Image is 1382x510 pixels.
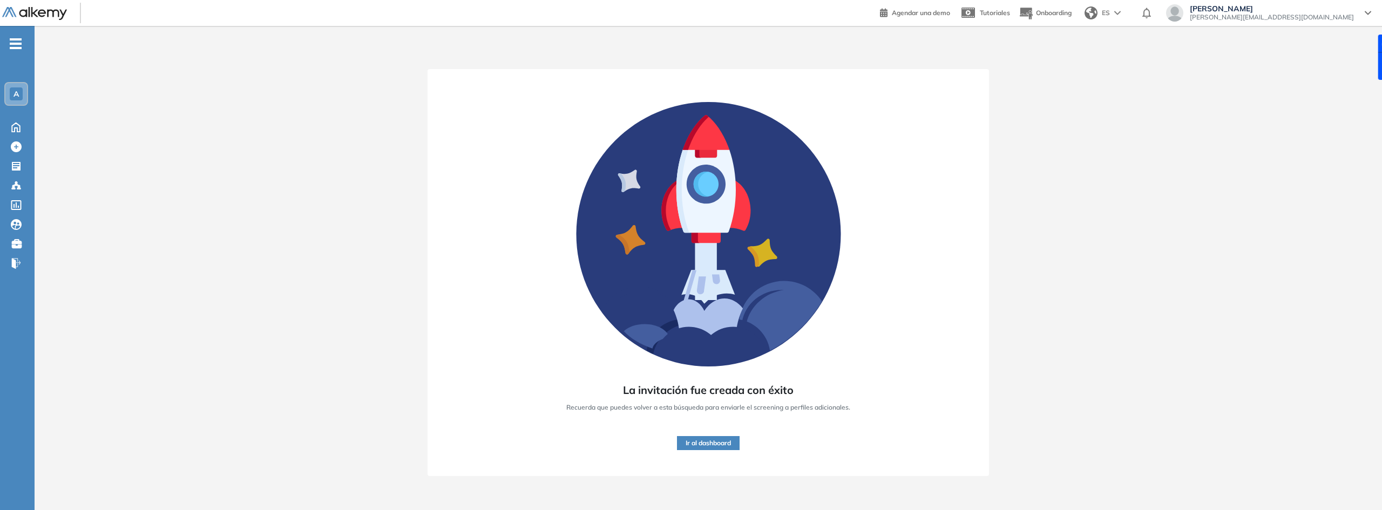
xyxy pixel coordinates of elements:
img: Logo [2,7,67,21]
span: Onboarding [1036,9,1072,17]
a: Agendar una demo [880,5,950,18]
span: [PERSON_NAME] [1190,4,1354,13]
span: A [13,90,19,98]
img: arrow [1114,11,1121,15]
button: Onboarding [1019,2,1072,25]
span: [PERSON_NAME][EMAIL_ADDRESS][DOMAIN_NAME] [1190,13,1354,22]
span: Agendar una demo [892,9,950,17]
span: Recuerda que puedes volver a esta búsqueda para enviarle el screening a perfiles adicionales. [566,403,850,412]
span: La invitación fue creada con éxito [623,382,794,398]
span: ES [1102,8,1110,18]
img: world [1085,6,1098,19]
span: Tutoriales [980,9,1010,17]
button: Ir al dashboard [677,436,740,450]
i: - [10,43,22,45]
